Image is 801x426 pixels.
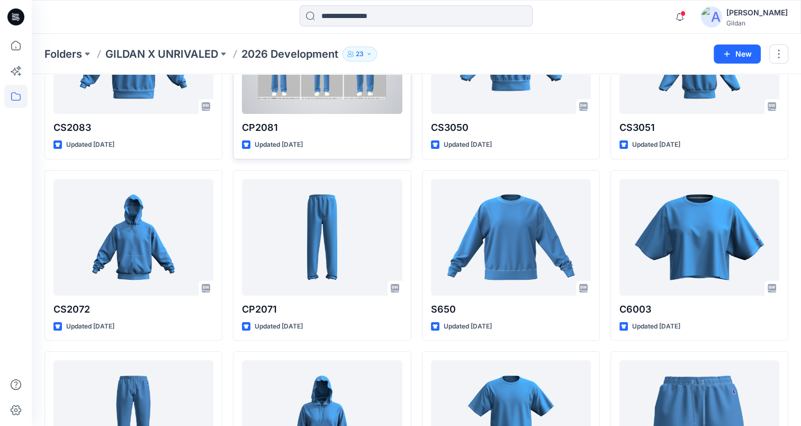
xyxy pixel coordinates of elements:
a: C6003 [619,179,779,296]
p: Updated [DATE] [444,321,492,332]
p: CP2071 [242,302,402,317]
div: Gildan [726,19,788,27]
p: CS3051 [619,120,779,135]
button: New [714,45,761,64]
p: Updated [DATE] [444,139,492,150]
img: avatar [701,6,722,28]
div: [PERSON_NAME] [726,6,788,19]
p: Updated [DATE] [632,139,680,150]
a: Folders [44,47,82,61]
a: GILDAN X UNRIVALED [105,47,218,61]
p: Updated [DATE] [255,321,303,332]
a: CS2072 [53,179,213,296]
p: Updated [DATE] [66,139,114,150]
p: S650 [431,302,591,317]
p: C6003 [619,302,779,317]
p: Updated [DATE] [632,321,680,332]
p: CS2083 [53,120,213,135]
p: CS2072 [53,302,213,317]
button: 23 [343,47,377,61]
p: 2026 Development [241,47,338,61]
p: Updated [DATE] [255,139,303,150]
p: 23 [356,48,364,60]
a: S650 [431,179,591,296]
p: Updated [DATE] [66,321,114,332]
p: CS3050 [431,120,591,135]
a: CP2071 [242,179,402,296]
p: CP2081 [242,120,402,135]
